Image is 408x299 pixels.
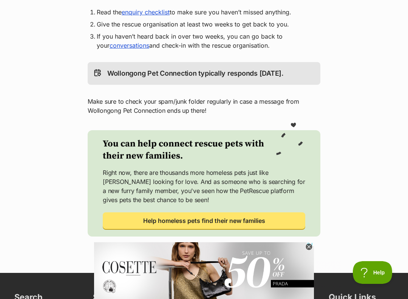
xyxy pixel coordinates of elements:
iframe: Advertisement [66,261,342,295]
a: conversations [110,42,149,49]
a: Help homeless pets find their new families [103,212,305,229]
p: Make sure to check your spam/junk folder regularly in case a message from Wollongong Pet Connecti... [88,97,320,115]
a: enquiry checklist [122,8,170,16]
li: If you haven’t heard back in over two weeks, you can go back to your and check-in with the rescue... [97,32,311,50]
li: Read the to make sure you haven’t missed anything. [97,8,311,17]
iframe: Help Scout Beacon - Open [353,261,393,284]
h2: You can help connect rescue pets with their new families. [103,138,275,162]
span: Help homeless pets find their new families [143,216,265,225]
p: Right now, there are thousands more homeless pets just like [PERSON_NAME] looking for love. And a... [103,168,305,204]
p: Wollongong Pet Connection typically responds [DATE]. [107,68,284,79]
li: Give the rescue organisation at least two weeks to get back to you. [97,20,311,29]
